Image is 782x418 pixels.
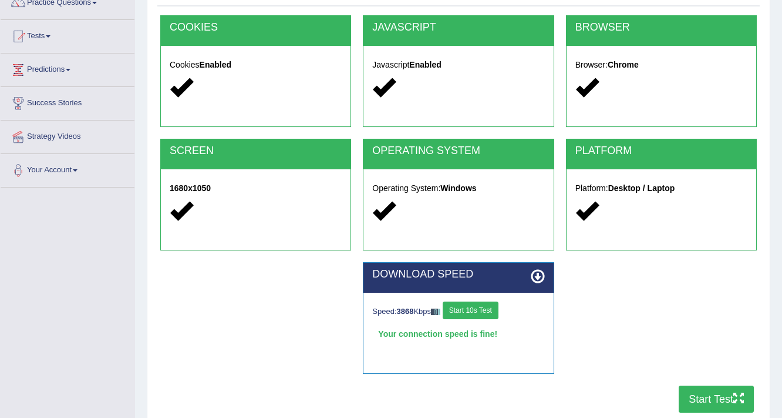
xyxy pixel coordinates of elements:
[1,87,134,116] a: Success Stories
[170,61,342,69] h5: Cookies
[443,302,498,319] button: Start 10s Test
[372,22,544,34] h2: JAVASCRIPT
[608,60,639,69] strong: Chrome
[372,61,544,69] h5: Javascript
[575,184,747,193] h5: Platform:
[200,60,231,69] strong: Enabled
[1,154,134,183] a: Your Account
[170,22,342,34] h2: COOKIES
[575,22,747,34] h2: BROWSER
[170,145,342,157] h2: SCREEN
[575,61,747,69] h5: Browser:
[372,184,544,193] h5: Operating System:
[1,20,134,49] a: Tests
[431,309,440,315] img: ajax-loader-fb-connection.gif
[372,145,544,157] h2: OPERATING SYSTEM
[170,183,211,193] strong: 1680x1050
[409,60,441,69] strong: Enabled
[679,386,754,413] button: Start Test
[372,302,544,322] div: Speed: Kbps
[397,307,414,316] strong: 3868
[1,121,134,150] a: Strategy Videos
[372,325,544,343] div: Your connection speed is fine!
[1,53,134,83] a: Predictions
[372,269,544,280] h2: DOWNLOAD SPEED
[575,145,747,157] h2: PLATFORM
[440,183,476,193] strong: Windows
[608,183,675,193] strong: Desktop / Laptop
